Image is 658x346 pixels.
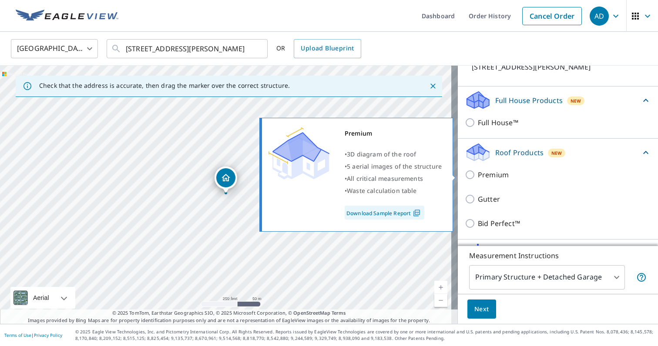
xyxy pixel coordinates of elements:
div: • [345,160,442,173]
div: Roof ProductsNew [465,142,651,163]
div: OR [276,39,361,58]
p: © 2025 Eagle View Technologies, Inc. and Pictometry International Corp. All Rights Reserved. Repo... [75,329,654,342]
div: AD [590,7,609,26]
p: Premium [478,170,509,180]
img: Premium [269,127,329,180]
span: Next [474,304,489,315]
p: Measurement Instructions [469,250,647,261]
div: Aerial [10,287,75,309]
div: • [345,185,442,197]
a: Upload Blueprint [294,39,361,58]
a: Cancel Order [522,7,582,25]
span: New [571,97,581,104]
p: Full House Products [495,95,563,106]
span: Your report will include the primary structure and a detached garage if one exists. [636,272,647,283]
a: Terms of Use [4,332,31,338]
div: Premium [345,127,442,140]
a: Download Sample Report [345,206,424,220]
p: Bid Perfect™ [478,218,520,229]
a: OpenStreetMap [293,309,330,316]
div: Aerial [30,287,52,309]
span: 5 aerial images of the structure [347,162,442,170]
p: | [4,333,62,338]
input: Search by address or latitude-longitude [126,37,250,61]
p: Gutter [478,194,500,204]
a: Current Level 17, Zoom Out [434,294,447,307]
button: Next [467,299,496,319]
p: [STREET_ADDRESS][PERSON_NAME] [472,62,620,72]
img: Pdf Icon [411,209,423,217]
span: Waste calculation table [347,186,416,195]
p: Roof Products [495,147,544,158]
img: EV Logo [16,10,118,23]
div: Solar ProductsNew [465,243,651,264]
button: Close [427,80,439,92]
p: Check that the address is accurate, then drag the marker over the correct structure. [39,82,290,90]
span: All critical measurements [347,174,423,183]
a: Current Level 17, Zoom In [434,281,447,294]
div: Dropped pin, building 1, Residential property, 430 Ellestad Way Auburn, CA 95603 [215,166,237,193]
p: Full House™ [478,117,518,128]
div: [GEOGRAPHIC_DATA] [11,37,98,61]
div: Full House ProductsNew [465,90,651,110]
span: New [551,150,562,156]
div: Primary Structure + Detached Garage [469,265,625,289]
div: • [345,173,442,185]
span: Upload Blueprint [301,43,354,54]
span: 3D diagram of the roof [347,150,416,158]
span: © 2025 TomTom, Earthstar Geographics SIO, © 2025 Microsoft Corporation, © [112,309,346,317]
a: Terms [332,309,346,316]
div: • [345,148,442,160]
a: Privacy Policy [34,332,62,338]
